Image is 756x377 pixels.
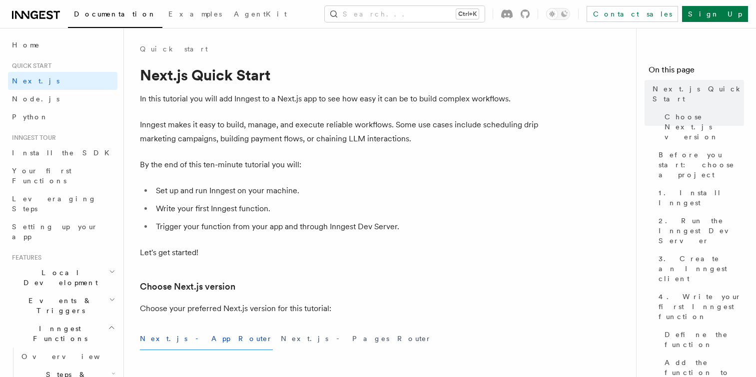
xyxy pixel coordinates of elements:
[153,202,540,216] li: Write your first Inngest function.
[12,195,96,213] span: Leveraging Steps
[659,216,744,246] span: 2. Run the Inngest Dev Server
[8,36,117,54] a: Home
[12,40,40,50] span: Home
[655,184,744,212] a: 1. Install Inngest
[659,188,744,208] span: 1. Install Inngest
[649,64,744,80] h4: On this page
[456,9,479,19] kbd: Ctrl+K
[8,72,117,90] a: Next.js
[8,264,117,292] button: Local Development
[8,320,117,348] button: Inngest Functions
[8,254,41,262] span: Features
[655,146,744,184] a: Before you start: choose a project
[659,254,744,284] span: 3. Create an Inngest client
[140,280,235,294] a: Choose Next.js version
[281,328,432,350] button: Next.js - Pages Router
[546,8,570,20] button: Toggle dark mode
[655,288,744,326] a: 4. Write your first Inngest function
[140,66,540,84] h1: Next.js Quick Start
[8,162,117,190] a: Your first Functions
[8,90,117,108] a: Node.js
[8,144,117,162] a: Install the SDK
[12,95,59,103] span: Node.js
[659,292,744,322] span: 4. Write your first Inngest function
[8,268,109,288] span: Local Development
[655,250,744,288] a: 3. Create an Inngest client
[8,190,117,218] a: Leveraging Steps
[682,6,748,22] a: Sign Up
[17,348,117,366] a: Overview
[140,44,208,54] a: Quick start
[153,220,540,234] li: Trigger your function from your app and through Inngest Dev Server.
[661,108,744,146] a: Choose Next.js version
[665,112,744,142] span: Choose Next.js version
[653,84,744,104] span: Next.js Quick Start
[8,134,56,142] span: Inngest tour
[12,113,48,121] span: Python
[153,184,540,198] li: Set up and run Inngest on your machine.
[140,158,540,172] p: By the end of this ten-minute tutorial you will:
[661,326,744,354] a: Define the function
[228,3,293,27] a: AgentKit
[21,353,124,361] span: Overview
[140,302,540,316] p: Choose your preferred Next.js version for this tutorial:
[12,149,115,157] span: Install the SDK
[8,108,117,126] a: Python
[659,150,744,180] span: Before you start: choose a project
[587,6,678,22] a: Contact sales
[168,10,222,18] span: Examples
[12,223,98,241] span: Setting up your app
[68,3,162,28] a: Documentation
[140,92,540,106] p: In this tutorial you will add Inngest to a Next.js app to see how easy it can be to build complex...
[162,3,228,27] a: Examples
[325,6,485,22] button: Search...Ctrl+K
[8,218,117,246] a: Setting up your app
[140,118,540,146] p: Inngest makes it easy to build, manage, and execute reliable workflows. Some use cases include sc...
[655,212,744,250] a: 2. Run the Inngest Dev Server
[140,246,540,260] p: Let's get started!
[649,80,744,108] a: Next.js Quick Start
[12,167,71,185] span: Your first Functions
[234,10,287,18] span: AgentKit
[12,77,59,85] span: Next.js
[8,296,109,316] span: Events & Triggers
[665,330,744,350] span: Define the function
[8,292,117,320] button: Events & Triggers
[8,62,51,70] span: Quick start
[74,10,156,18] span: Documentation
[8,324,108,344] span: Inngest Functions
[140,328,273,350] button: Next.js - App Router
